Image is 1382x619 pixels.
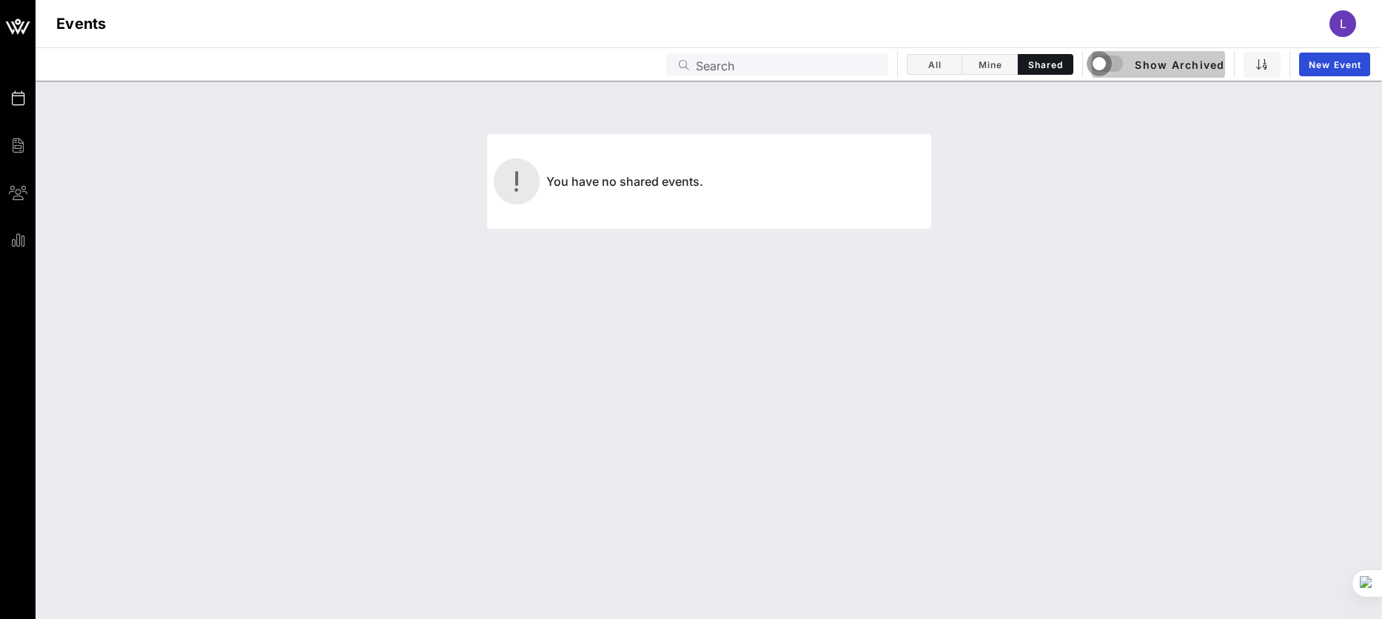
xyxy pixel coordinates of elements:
[1093,56,1224,73] span: Show Archived
[1308,59,1361,70] span: New Event
[971,59,1008,70] span: Mine
[1299,53,1370,76] a: New Event
[56,12,107,36] h1: Events
[1340,16,1346,31] span: L
[1329,10,1356,37] div: L
[546,174,703,189] span: You have no shared events.
[916,59,953,70] span: All
[907,54,962,75] button: All
[1092,51,1225,78] button: Show Archived
[1018,54,1073,75] button: Shared
[962,54,1018,75] button: Mine
[1027,59,1064,70] span: Shared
